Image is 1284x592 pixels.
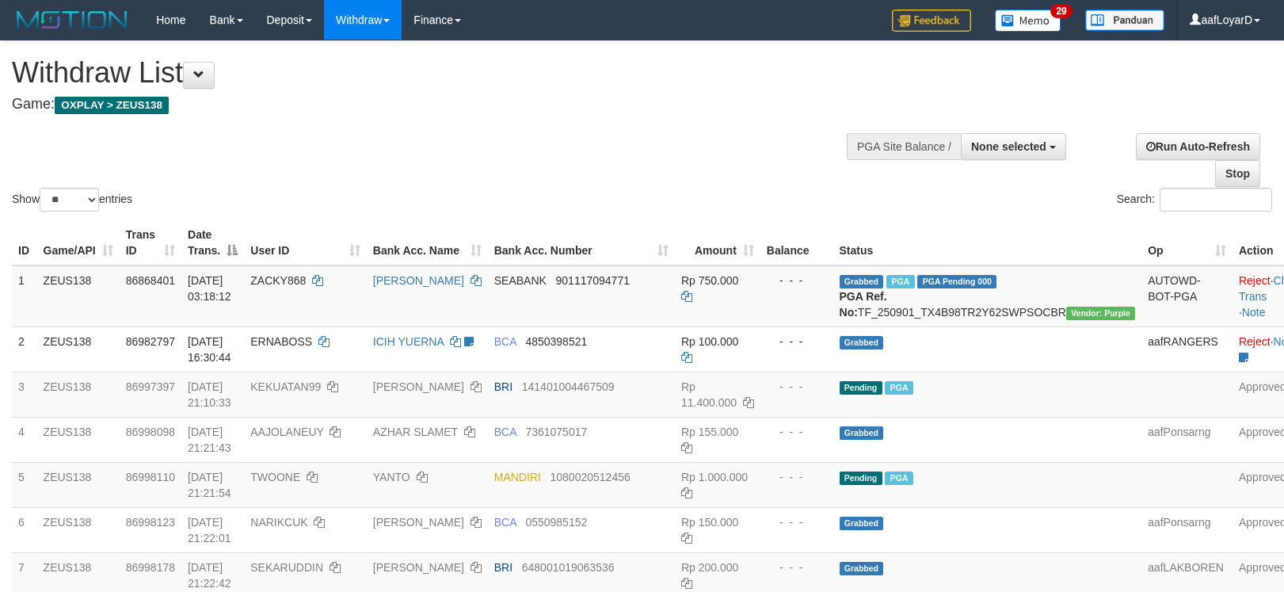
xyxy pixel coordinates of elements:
[767,273,827,288] div: - - -
[126,335,175,348] span: 86982797
[373,274,464,287] a: [PERSON_NAME]
[995,10,1061,32] img: Button%20Memo.svg
[886,275,914,288] span: Marked by aaftrukkakada
[494,561,512,574] span: BRI
[494,426,516,438] span: BCA
[1239,335,1271,348] a: Reject
[494,471,541,483] span: MANDIRI
[681,274,738,287] span: Rp 750.000
[373,335,444,348] a: ICIH YUERNA
[373,516,464,529] a: [PERSON_NAME]
[961,133,1066,160] button: None selected
[1085,10,1164,31] img: panduan.png
[681,335,738,348] span: Rp 100.000
[188,274,231,303] span: [DATE] 03:18:12
[1066,307,1135,320] span: Vendor URL: https://trx4.1velocity.biz
[12,507,37,552] td: 6
[840,472,882,485] span: Pending
[681,471,748,483] span: Rp 1.000.000
[12,327,37,372] td: 2
[373,380,464,393] a: [PERSON_NAME]
[12,97,840,113] h4: Game:
[1141,507,1233,552] td: aafPonsarng
[250,471,300,483] span: TWOONE
[1141,220,1233,265] th: Op: activate to sort column ascending
[1136,133,1260,160] a: Run Auto-Refresh
[250,561,323,574] span: SEKARUDDIN
[494,380,512,393] span: BRI
[767,334,827,349] div: - - -
[12,8,132,32] img: MOTION_logo.png
[244,220,367,265] th: User ID: activate to sort column ascending
[885,472,913,485] span: Marked by aafpengsreynich
[522,561,615,574] span: Copy 648001019063536 to clipboard
[1160,188,1272,212] input: Search:
[126,516,175,529] span: 86998123
[188,335,231,364] span: [DATE] 16:30:44
[250,274,306,287] span: ZACKY868
[892,10,971,32] img: Feedback.jpg
[37,462,120,507] td: ZEUS138
[767,560,827,575] div: - - -
[12,188,132,212] label: Show entries
[188,471,231,499] span: [DATE] 21:21:54
[1141,265,1233,327] td: AUTOWD-BOT-PGA
[840,290,887,319] b: PGA Ref. No:
[1242,306,1266,319] a: Note
[12,372,37,417] td: 3
[1239,274,1271,287] a: Reject
[494,516,516,529] span: BCA
[373,561,464,574] a: [PERSON_NAME]
[12,220,37,265] th: ID
[525,516,587,529] span: Copy 0550985152 to clipboard
[840,275,884,288] span: Grabbed
[488,220,675,265] th: Bank Acc. Number: activate to sort column ascending
[767,379,827,395] div: - - -
[37,220,120,265] th: Game/API: activate to sort column ascending
[126,274,175,287] span: 86868401
[847,133,961,160] div: PGA Site Balance /
[556,274,630,287] span: Copy 901117094771 to clipboard
[551,471,631,483] span: Copy 1080020512456 to clipboard
[250,380,321,393] span: KEKUATAN99
[1050,4,1072,18] span: 29
[373,471,410,483] a: YANTO
[840,336,884,349] span: Grabbed
[1117,188,1272,212] label: Search:
[1141,327,1233,372] td: aafRANGERS
[250,516,307,529] span: NARIKCUK
[840,517,884,530] span: Grabbed
[126,471,175,483] span: 86998110
[767,424,827,440] div: - - -
[373,426,458,438] a: AZHAR SLAMET
[760,220,833,265] th: Balance
[681,561,738,574] span: Rp 200.000
[840,426,884,440] span: Grabbed
[681,426,738,438] span: Rp 155.000
[840,381,882,395] span: Pending
[12,462,37,507] td: 5
[833,265,1142,327] td: TF_250901_TX4B98TR2Y62SWPSOCBR
[37,327,120,372] td: ZEUS138
[126,380,175,393] span: 86997397
[188,426,231,454] span: [DATE] 21:21:43
[37,507,120,552] td: ZEUS138
[767,514,827,530] div: - - -
[12,265,37,327] td: 1
[494,335,516,348] span: BCA
[37,417,120,462] td: ZEUS138
[767,469,827,485] div: - - -
[681,380,737,409] span: Rp 11.400.000
[525,335,587,348] span: Copy 4850398521 to clipboard
[885,381,913,395] span: Marked by aafsolysreylen
[675,220,760,265] th: Amount: activate to sort column ascending
[833,220,1142,265] th: Status
[188,380,231,409] span: [DATE] 21:10:33
[917,275,996,288] span: PGA Pending
[681,516,738,529] span: Rp 150.000
[840,562,884,575] span: Grabbed
[250,426,323,438] span: AAJOLANEUY
[1141,417,1233,462] td: aafPonsarng
[525,426,587,438] span: Copy 7361075017 to clipboard
[126,561,175,574] span: 86998178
